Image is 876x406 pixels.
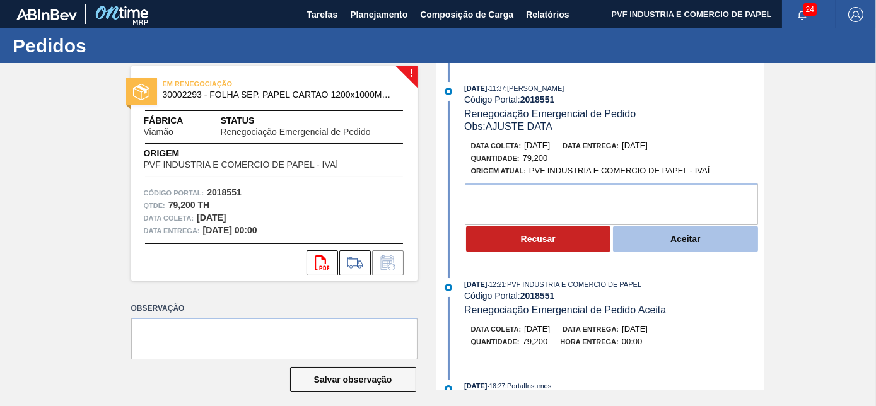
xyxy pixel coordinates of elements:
[464,304,666,315] span: Renegociação Emergencial de Pedido Aceita
[144,127,173,137] span: Viamão
[445,284,452,291] img: atual
[144,160,339,170] span: PVF INDUSTRIA E COMERCIO DE PAPEL - IVAÍ
[464,121,552,132] span: Obs: AJUSTE DATA
[464,382,487,390] span: [DATE]
[563,325,619,333] span: Data entrega:
[16,9,77,20] img: TNhmsLtSVTkK8tSr43FrP2fwEKptu5GPRR3wAAAABJRU5ErkJggg==
[350,7,407,22] span: Planejamento
[803,3,817,16] span: 24
[622,141,648,150] span: [DATE]
[622,324,648,333] span: [DATE]
[420,7,513,22] span: Composição de Carga
[203,225,257,235] strong: [DATE] 00:00
[372,250,404,275] div: Informar alteração no pedido
[471,338,520,345] span: Quantidade :
[488,383,505,390] span: - 18:27
[526,7,569,22] span: Relatórios
[471,325,522,333] span: Data coleta:
[131,299,418,318] label: Observação
[488,281,505,288] span: - 12:21
[464,95,764,105] div: Código Portal:
[464,281,487,288] span: [DATE]
[505,84,564,92] span: : [PERSON_NAME]
[445,88,452,95] img: atual
[488,85,505,92] span: - 11:37
[220,127,370,137] span: Renegociação Emergencial de Pedido
[782,6,822,23] button: Notificações
[445,385,452,393] img: atual
[144,212,194,224] span: Data coleta:
[133,84,149,100] img: status
[144,199,165,212] span: Qtde :
[520,95,555,105] strong: 2018551
[560,338,619,345] span: Hora Entrega :
[505,382,551,390] span: : PortalInsumos
[464,291,764,301] div: Código Portal:
[471,167,526,175] span: Origem Atual:
[163,78,339,90] span: EM RENEGOCIAÇÃO
[220,114,404,127] span: Status
[464,108,636,119] span: Renegociação Emergencial de Pedido
[464,84,487,92] span: [DATE]
[307,7,337,22] span: Tarefas
[144,187,204,199] span: Código Portal:
[144,147,374,160] span: Origem
[848,7,863,22] img: Logout
[471,154,520,162] span: Quantidade :
[197,212,226,223] strong: [DATE]
[471,142,522,149] span: Data coleta:
[529,166,710,175] span: PVF INDUSTRIA E COMERCIO DE PAPEL - IVAÍ
[144,224,200,237] span: Data entrega:
[505,281,641,288] span: : PVF INDUSTRIA E COMERCIO DE PAPEL
[523,153,548,163] span: 79,200
[563,142,619,149] span: Data entrega:
[622,337,643,346] span: 00:00
[339,250,371,275] div: Ir para Composição de Carga
[13,38,237,53] h1: Pedidos
[466,226,611,252] button: Recusar
[163,90,392,100] span: 30002293 - FOLHA SEP. PAPEL CARTAO 1200x1000M 350g
[168,200,209,210] strong: 79,200 TH
[307,250,338,275] div: Abrir arquivo PDF
[613,226,758,252] button: Aceitar
[523,337,548,346] span: 79,200
[144,114,213,127] span: Fábrica
[207,187,242,197] strong: 2018551
[524,324,550,333] span: [DATE]
[524,141,550,150] span: [DATE]
[290,367,416,392] button: Salvar observação
[520,291,555,301] strong: 2018551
